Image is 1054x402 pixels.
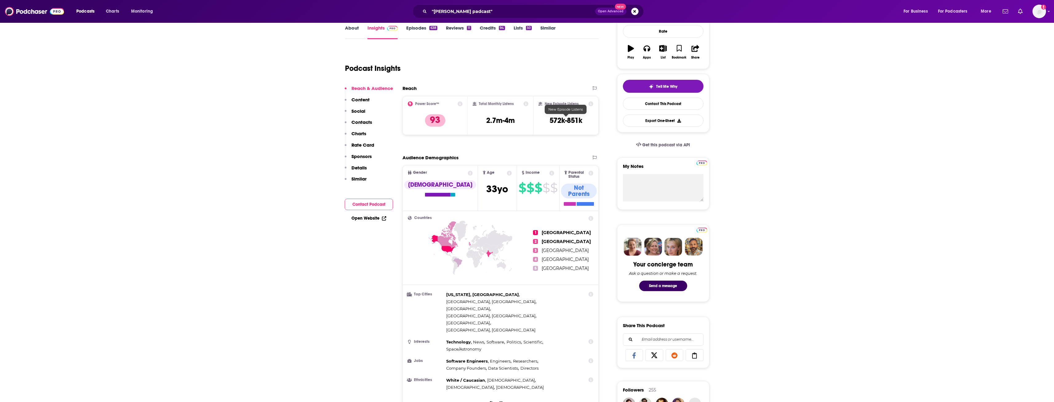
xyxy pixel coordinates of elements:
span: $ [519,183,526,193]
img: Podchaser - Follow, Share and Rate Podcasts [5,6,64,17]
p: Reach & Audience [351,85,393,91]
span: [GEOGRAPHIC_DATA] [542,257,589,262]
a: Show notifications dropdown [1000,6,1011,17]
span: , [513,358,538,365]
button: open menu [934,6,976,16]
a: Share on Facebook [625,349,643,361]
h2: Reach [403,85,417,91]
div: 11 [467,26,471,30]
h3: 2.7m-4m [486,116,515,125]
span: [GEOGRAPHIC_DATA] [542,248,589,253]
a: Copy Link [686,349,703,361]
span: $ [550,183,557,193]
img: Jon Profile [685,238,703,256]
span: Parental Status [568,171,587,179]
button: Social [345,108,365,120]
button: Export One-Sheet [623,115,703,127]
button: List [655,41,671,63]
button: Charts [345,131,366,142]
h3: Jobs [408,359,444,363]
div: Ask a question or make a request. [629,271,697,276]
span: , [446,319,491,327]
a: Similar [540,25,555,39]
span: Space/Astronomy [446,347,481,351]
h2: New Episode Listens [545,102,579,106]
img: Sydney Profile [624,238,642,256]
button: Show profile menu [1032,5,1046,18]
a: Share on Reddit [666,349,683,361]
div: Rate [623,25,703,38]
span: [GEOGRAPHIC_DATA] [446,320,490,325]
span: New [615,4,626,10]
span: Open Advanced [598,10,623,13]
a: Episodes638 [406,25,437,39]
a: Charts [102,6,123,16]
span: , [446,339,472,346]
span: Researchers [513,359,537,363]
span: , [473,339,485,346]
span: $ [543,183,550,193]
a: Share on X/Twitter [645,349,663,361]
div: List [661,56,666,59]
button: Share [687,41,703,63]
span: Technology [446,339,471,344]
h3: Share This Podcast [623,323,665,328]
div: Bookmark [672,56,686,59]
span: [GEOGRAPHIC_DATA] [446,306,490,311]
button: Rate Card [345,142,374,153]
span: [GEOGRAPHIC_DATA] [542,230,591,235]
span: , [507,339,522,346]
svg: Add a profile image [1041,5,1046,10]
button: Contacts [345,119,372,131]
h3: Top Cities [408,292,444,296]
span: , [446,377,486,384]
span: Data Scientists [488,366,518,371]
a: Credits94 [480,25,505,39]
p: Sponsors [351,153,372,159]
span: Charts [106,7,119,16]
p: Details [351,165,367,171]
div: Search podcasts, credits, & more... [418,4,650,18]
a: Lists50 [514,25,532,39]
span: [DEMOGRAPHIC_DATA] [446,385,494,390]
button: Play [623,41,639,63]
span: Countries [414,216,432,220]
span: Get this podcast via API [642,142,690,148]
a: Open Website [351,216,386,221]
span: Age [487,171,495,175]
input: Email address or username... [628,334,698,345]
div: 255 [649,387,656,393]
p: Social [351,108,365,114]
button: Apps [639,41,655,63]
input: Search podcasts, credits, & more... [429,6,595,16]
span: For Podcasters [938,7,968,16]
span: 2 [533,239,538,244]
span: Engineers [490,359,511,363]
button: Details [345,165,367,176]
div: Search followers [623,333,703,346]
button: open menu [127,6,161,16]
div: Your concierge team [633,261,693,268]
button: Sponsors [345,153,372,165]
span: , [446,384,495,391]
h2: Power Score™ [415,102,439,106]
span: For Business [904,7,928,16]
span: 3 [533,248,538,253]
button: Similar [345,176,367,187]
span: 33 yo [486,183,508,195]
img: Barbara Profile [644,238,662,256]
span: Software [487,339,504,344]
span: Followers [623,387,644,393]
p: Charts [351,131,366,136]
p: 93 [425,114,445,127]
span: [GEOGRAPHIC_DATA], [GEOGRAPHIC_DATA] [446,327,535,332]
span: , [487,339,505,346]
span: , [446,298,536,305]
a: Reviews11 [446,25,471,39]
div: Share [691,56,699,59]
span: Politics [507,339,521,344]
img: Podchaser Pro [696,228,707,233]
span: Tell Me Why [656,84,677,89]
img: Jules Profile [664,238,682,256]
span: 5 [533,266,538,271]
